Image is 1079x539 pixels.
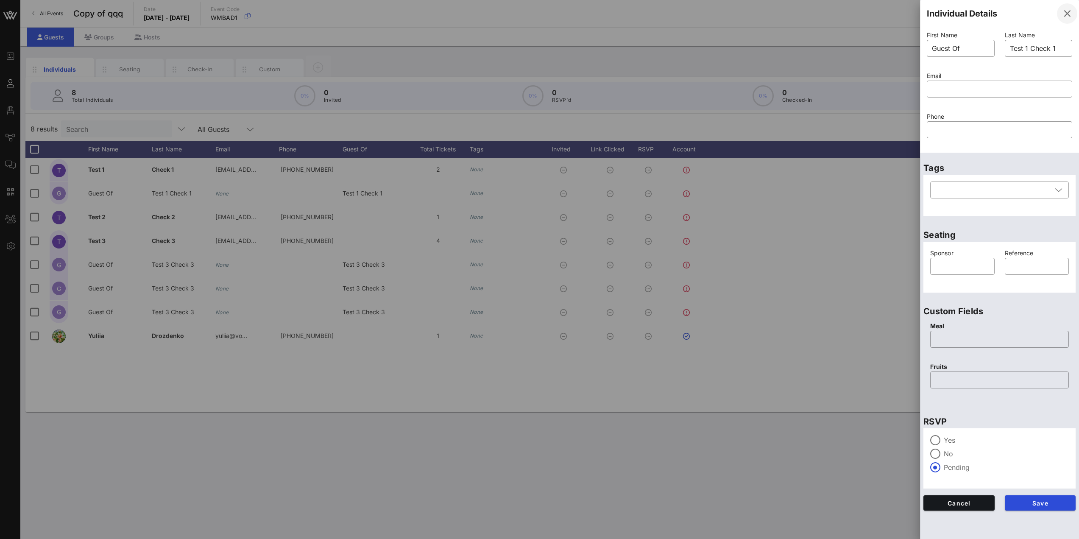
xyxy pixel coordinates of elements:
[1012,500,1069,507] span: Save
[930,362,1069,371] p: Fruits
[930,321,1069,331] p: Meal
[944,463,1069,472] label: Pending
[927,7,997,20] div: Individual Details
[923,304,1076,318] p: Custom Fields
[1005,31,1073,40] p: Last Name
[927,71,1072,81] p: Email
[927,31,995,40] p: First Name
[1005,249,1069,258] p: Reference
[944,436,1069,444] label: Yes
[930,249,995,258] p: Sponsor
[923,161,1076,175] p: Tags
[1005,495,1076,511] button: Save
[923,228,1076,242] p: Seating
[927,112,1072,121] p: Phone
[923,415,1076,428] p: RSVP
[923,495,995,511] button: Cancel
[944,450,1069,458] label: No
[930,500,988,507] span: Cancel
